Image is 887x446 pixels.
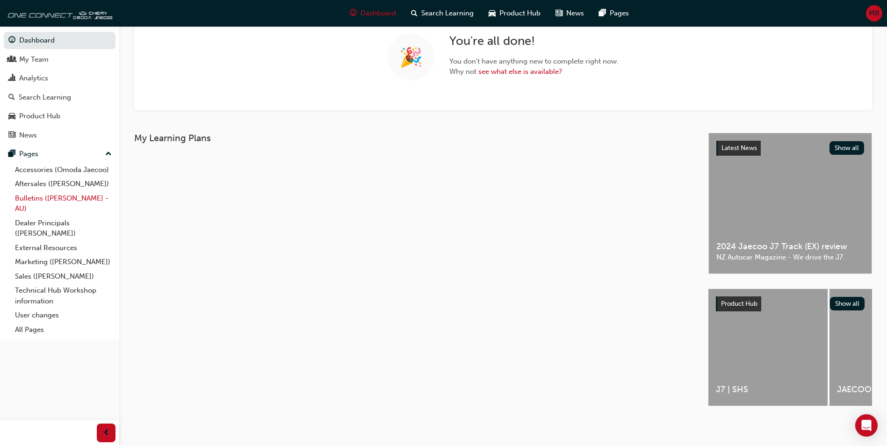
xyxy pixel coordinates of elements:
span: Product Hub [721,300,757,308]
span: prev-icon [103,427,110,439]
a: Aftersales ([PERSON_NAME]) [11,177,115,191]
a: All Pages [11,323,115,337]
span: guage-icon [8,36,15,45]
a: J7 | SHS [708,289,828,406]
a: Sales ([PERSON_NAME]) [11,269,115,284]
a: pages-iconPages [591,4,636,23]
span: NZ Autocar Magazine - We drive the J7. [716,252,864,263]
span: 🎉 [399,52,423,63]
span: car-icon [489,7,496,19]
span: car-icon [8,112,15,121]
span: Search Learning [421,8,474,19]
span: 2024 Jaecoo J7 Track (EX) review [716,241,864,252]
span: Dashboard [361,8,396,19]
a: car-iconProduct Hub [481,4,548,23]
span: guage-icon [350,7,357,19]
button: Show all [829,141,865,155]
span: news-icon [555,7,562,19]
a: Technical Hub Workshop information [11,283,115,308]
span: up-icon [105,148,112,160]
a: Search Learning [4,89,115,106]
span: MB [869,8,880,19]
button: Pages [4,145,115,163]
div: Open Intercom Messenger [855,414,878,437]
span: Why not [449,66,619,77]
span: people-icon [8,56,15,64]
span: Pages [610,8,629,19]
a: Product Hub [4,108,115,125]
h3: My Learning Plans [134,133,693,144]
span: Latest News [721,144,757,152]
a: Dashboard [4,32,115,49]
a: guage-iconDashboard [342,4,404,23]
img: oneconnect [5,4,112,22]
a: Latest NewsShow all2024 Jaecoo J7 Track (EX) reviewNZ Autocar Magazine - We drive the J7. [708,133,872,274]
span: Product Hub [499,8,541,19]
button: Show all [830,297,865,310]
span: J7 | SHS [716,384,820,395]
button: MB [866,5,882,22]
a: My Team [4,51,115,68]
div: My Team [19,54,49,65]
a: Marketing ([PERSON_NAME]) [11,255,115,269]
div: Analytics [19,73,48,84]
a: Product HubShow all [716,296,865,311]
a: Latest NewsShow all [716,141,864,156]
a: News [4,127,115,144]
a: news-iconNews [548,4,591,23]
span: news-icon [8,131,15,140]
div: Product Hub [19,111,60,122]
div: News [19,130,37,141]
span: pages-icon [8,150,15,158]
span: search-icon [411,7,418,19]
a: Accessories (Omoda Jaecoo) [11,163,115,177]
h2: You're all done! [449,34,619,49]
a: see what else is available? [478,67,562,76]
button: DashboardMy TeamAnalyticsSearch LearningProduct HubNews [4,30,115,145]
span: pages-icon [599,7,606,19]
a: Analytics [4,70,115,87]
div: Search Learning [19,92,71,103]
span: News [566,8,584,19]
span: search-icon [8,94,15,102]
a: User changes [11,308,115,323]
a: search-iconSearch Learning [404,4,481,23]
span: You don't have anything new to complete right now. [449,56,619,67]
a: Bulletins ([PERSON_NAME] - AU) [11,191,115,216]
span: chart-icon [8,74,15,83]
div: Pages [19,149,38,159]
a: External Resources [11,241,115,255]
a: Dealer Principals ([PERSON_NAME]) [11,216,115,241]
